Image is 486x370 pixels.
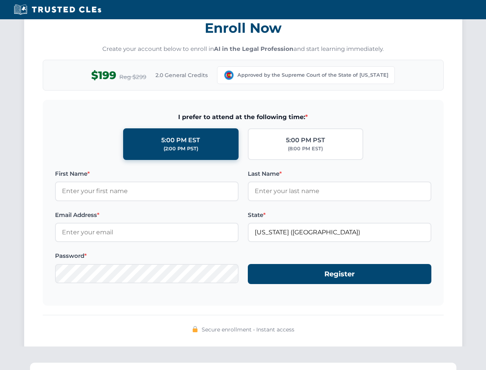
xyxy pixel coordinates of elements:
div: (8:00 PM EST) [288,145,323,153]
strong: AI in the Legal Profession [214,45,294,52]
input: Colorado (CO) [248,223,431,242]
label: First Name [55,169,239,178]
span: Secure enrollment • Instant access [202,325,294,334]
div: (2:00 PM PST) [164,145,198,153]
span: $199 [91,67,116,84]
label: Password [55,251,239,261]
img: Colorado Supreme Court [224,70,234,81]
input: Enter your last name [248,182,431,201]
span: Reg $299 [119,72,146,82]
label: Email Address [55,210,239,220]
span: I prefer to attend at the following time: [55,112,431,122]
label: Last Name [248,169,431,178]
div: 5:00 PM PST [286,135,325,145]
img: 🔒 [192,326,198,332]
p: Create your account below to enroll in and start learning immediately. [43,45,444,54]
img: Trusted CLEs [12,4,104,15]
input: Enter your email [55,223,239,242]
h3: Enroll Now [43,16,444,40]
div: 5:00 PM EST [161,135,200,145]
input: Enter your first name [55,182,239,201]
span: Approved by the Supreme Court of the State of [US_STATE] [237,71,388,79]
label: State [248,210,431,220]
button: Register [248,264,431,284]
span: 2.0 General Credits [155,71,208,79]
